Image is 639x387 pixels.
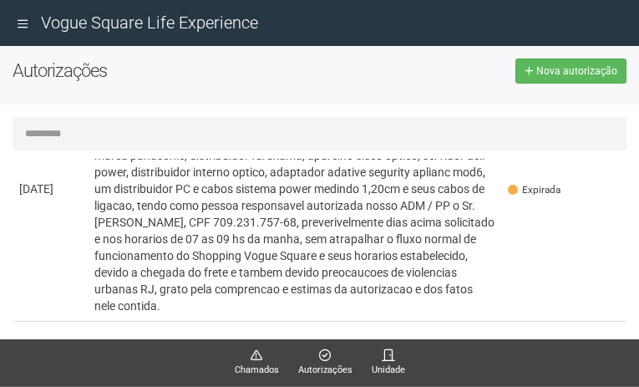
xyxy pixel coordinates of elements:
a: Unidade [372,349,405,378]
a: Nova autorização [515,59,626,84]
div: [DATE] [19,181,81,197]
strong: Outros [94,330,130,344]
a: Chamados [235,349,279,378]
h2: Autorizações [13,59,307,84]
div: Autorizamos / Solicitamos a saida de nossa propriedade [GEOGRAPHIC_DATA], 8585 sala 311, a saida ... [94,80,494,314]
span: Unidade [372,363,405,378]
span: Chamados [235,363,279,378]
span: Vogue Square Life Experience [41,13,258,33]
a: Autorizações [298,349,352,378]
span: Autorizações [298,363,352,378]
span: Nova autorização [536,65,617,77]
span: Expirada [508,183,560,197]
